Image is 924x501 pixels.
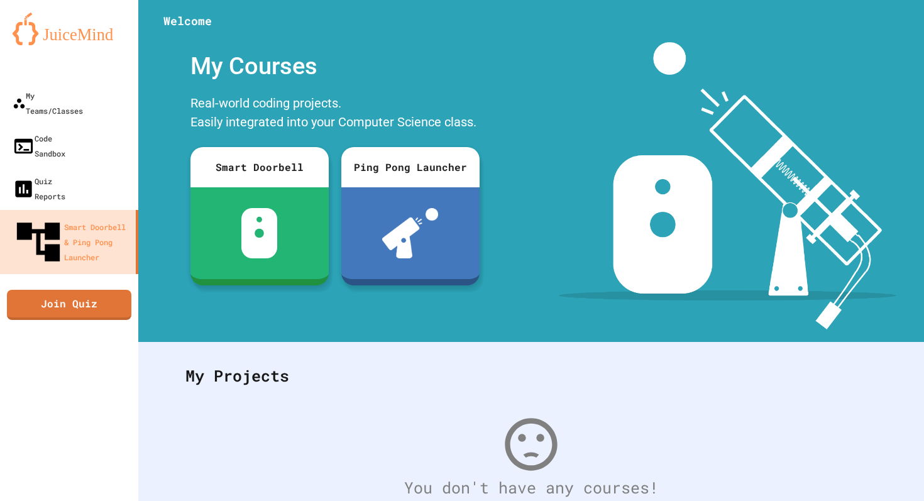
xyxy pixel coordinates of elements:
[341,147,480,187] div: Ping Pong Launcher
[7,290,131,320] a: Join Quiz
[13,13,126,45] img: logo-orange.svg
[184,91,486,138] div: Real-world coding projects. Easily integrated into your Computer Science class.
[173,476,889,500] div: You don't have any courses!
[241,208,277,258] img: sdb-white.svg
[559,42,896,329] img: banner-image-my-projects.png
[13,216,131,268] div: Smart Doorbell & Ping Pong Launcher
[13,173,65,204] div: Quiz Reports
[13,88,83,118] div: My Teams/Classes
[13,131,65,161] div: Code Sandbox
[382,208,438,258] img: ppl-with-ball.png
[190,147,329,187] div: Smart Doorbell
[184,42,486,91] div: My Courses
[173,351,889,400] div: My Projects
